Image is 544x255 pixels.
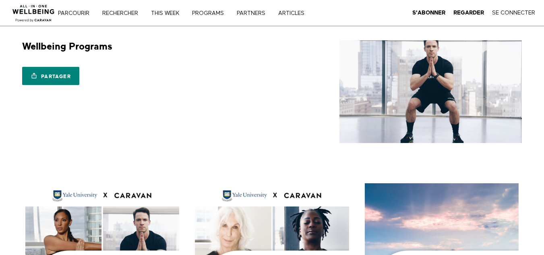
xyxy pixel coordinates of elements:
a: Partager [22,67,79,85]
a: ARTICLES [275,10,313,16]
a: Parcourir [55,10,98,16]
a: Regarder [453,9,484,17]
strong: Regarder [453,10,484,16]
a: THIS WEEK [148,10,188,16]
a: PARTNERS [234,10,274,16]
a: PROGRAMS [189,10,232,16]
img: Wellbeing Programs [339,40,522,143]
strong: S'abonner [412,10,445,16]
a: Se Connecter [492,9,535,17]
a: Rechercher [99,10,147,16]
h1: Wellbeing Programs [22,40,112,53]
a: S'abonner [412,9,445,17]
nav: Primaire [64,9,321,17]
